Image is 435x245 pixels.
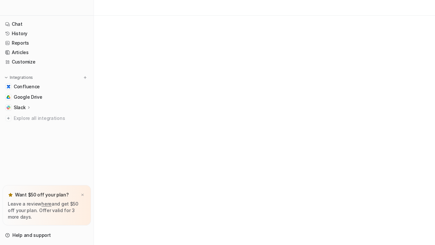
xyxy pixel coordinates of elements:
[83,75,87,80] img: menu_add.svg
[81,193,84,197] img: x
[14,83,40,90] span: Confluence
[10,75,33,80] p: Integrations
[7,95,10,99] img: Google Drive
[3,29,91,38] a: History
[7,106,10,109] img: Slack
[7,85,10,89] img: Confluence
[3,114,91,123] a: Explore all integrations
[3,48,91,57] a: Articles
[3,38,91,48] a: Reports
[14,113,88,123] span: Explore all integrations
[14,104,26,111] p: Slack
[15,192,69,198] p: Want $50 off your plan?
[14,94,42,100] span: Google Drive
[41,201,52,207] a: here
[3,57,91,66] a: Customize
[3,82,91,91] a: ConfluenceConfluence
[3,20,91,29] a: Chat
[3,231,91,240] a: Help and support
[8,201,86,220] p: Leave a review and get $50 off your plan. Offer valid for 3 more days.
[8,192,13,197] img: star
[3,93,91,102] a: Google DriveGoogle Drive
[5,115,12,122] img: explore all integrations
[3,74,35,81] button: Integrations
[4,75,8,80] img: expand menu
